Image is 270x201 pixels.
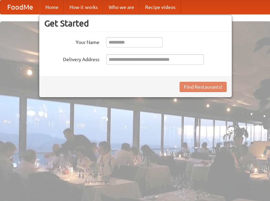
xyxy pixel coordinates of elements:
[180,82,227,92] button: Find Restaurants!
[44,54,99,63] label: Delivery Address
[64,0,103,14] a: How it works
[40,0,64,14] a: Home
[140,0,181,14] a: Recipe videos
[44,18,227,29] h3: Get Started
[44,37,99,46] label: Your Name
[103,0,140,14] a: Who we are
[0,0,40,14] a: FoodMe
